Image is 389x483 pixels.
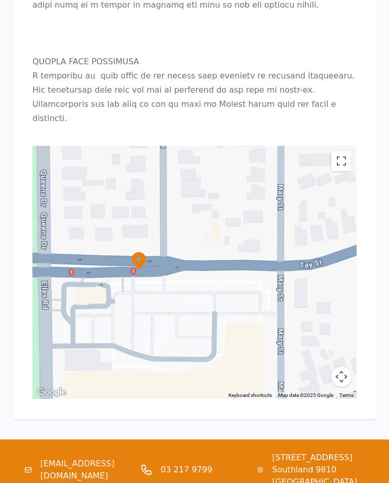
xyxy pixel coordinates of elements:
a: [EMAIL_ADDRESS][DOMAIN_NAME] [41,458,133,482]
a: Terms (opens in new tab) [339,392,354,398]
img: Google [35,386,68,399]
button: Keyboard shortcuts [228,392,272,399]
a: 03 217 9799 [161,464,212,476]
span: Map data ©2025 Google [278,392,333,398]
button: Toggle fullscreen view [331,151,352,171]
span: [STREET_ADDRESS] [272,452,365,464]
a: Click to see this area on Google Maps [35,386,68,399]
button: Map camera controls [331,367,352,387]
